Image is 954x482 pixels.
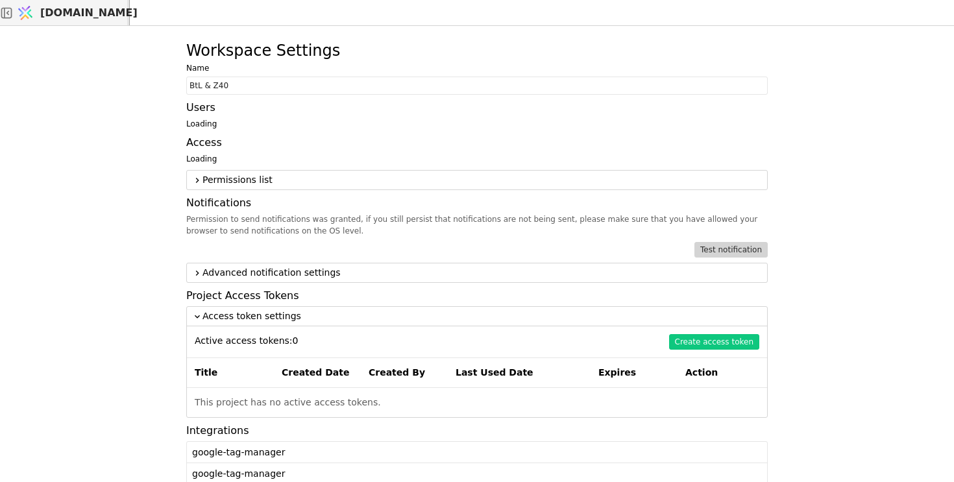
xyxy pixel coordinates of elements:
label: Access [186,135,768,151]
span: Title [195,366,269,380]
span: Advanced notification settings [202,266,762,280]
img: Logo [16,1,35,25]
div: google-tag-manager [192,466,767,481]
div: google-tag-manager [192,444,767,460]
span: Action [685,366,759,380]
label: Integrations [186,423,768,439]
label: Notifications [186,195,768,211]
label: Project Access Tokens [186,288,768,304]
span: Permissions list [202,173,762,187]
span: Access token settings [202,309,762,323]
p: Permission to send notifications was granted, if you still persist that notifications are not bei... [186,213,768,237]
div: Loading [186,153,768,165]
h1: Workspace Settings [186,39,340,62]
a: [DOMAIN_NAME] [13,1,130,25]
label: Name [186,62,768,74]
span: Last Used Date [456,366,585,380]
label: Users [186,100,768,115]
span: Expires [598,366,672,380]
span: [DOMAIN_NAME] [40,5,138,21]
div: This project has no active access tokens. [187,388,767,417]
span: Active access tokens: 0 [195,334,298,350]
button: Test notification [694,242,768,258]
button: Create access token [669,334,760,350]
span: Created Date [282,366,356,380]
span: Created By [369,366,443,380]
div: Loading [186,118,768,130]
